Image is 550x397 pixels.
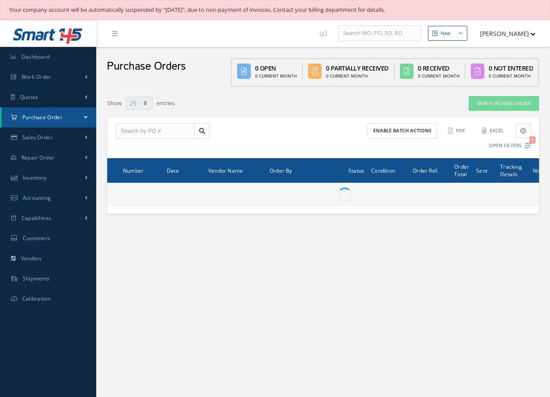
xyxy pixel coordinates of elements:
button: PDF [444,123,471,138]
div: 0 Current Month [489,73,533,79]
span: Dashboard [21,53,50,60]
div: 0 Partially Received [326,64,389,73]
span: Date [167,166,179,174]
h2: Purchase Orders [107,60,186,73]
span: Order By [270,166,292,174]
div: 0 Received [418,64,459,73]
label: entries [157,96,175,108]
div: Your company account will be automatically suspended by "[DATE]", due to non-payment of invoices.... [9,6,541,14]
span: Calibration [22,295,50,302]
span: Order Total [454,162,469,178]
button: Enable batch actions [368,123,437,138]
div: 0 Current Month [255,73,297,79]
a: Show Tips [315,20,338,47]
a: New Purchase Order [469,96,539,111]
span: Purchase Order [22,113,63,121]
span: Tracking Details [500,162,522,178]
button: New [428,26,467,41]
span: Inventory [23,174,47,181]
span: Vendor Name [208,166,243,174]
span: Sales Order [22,134,53,141]
span: Number [123,166,144,174]
input: Search by PO # [116,123,195,139]
span: 1 [529,136,536,144]
input: Search WO, PO, SO, RO [338,25,421,41]
span: Notes [533,166,548,174]
button: Excel [477,123,509,138]
a: Purchase Order [2,107,96,128]
span: Quotes [20,93,39,101]
span: Customers [23,234,51,242]
button: [PERSON_NAME] [472,25,536,42]
span: Shipments [23,275,50,282]
span: Condition [371,166,395,174]
span: Vendors [21,255,42,262]
div: 0 Current Month [418,73,459,79]
div: New [441,30,451,37]
span: Accounting [23,194,51,202]
div: 0 Not Entered [489,64,533,73]
div: 0 Open [255,64,297,73]
button: Open Filters1 [481,138,531,153]
span: Sent [476,166,487,174]
span: Repair Order [21,154,55,161]
div: 0 Current Month [326,73,389,79]
span: Status [348,166,364,174]
span: Order Ref. [413,166,438,174]
span: Work Order [21,73,51,81]
span: Capabilities [21,214,52,222]
label: Show [107,96,122,108]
